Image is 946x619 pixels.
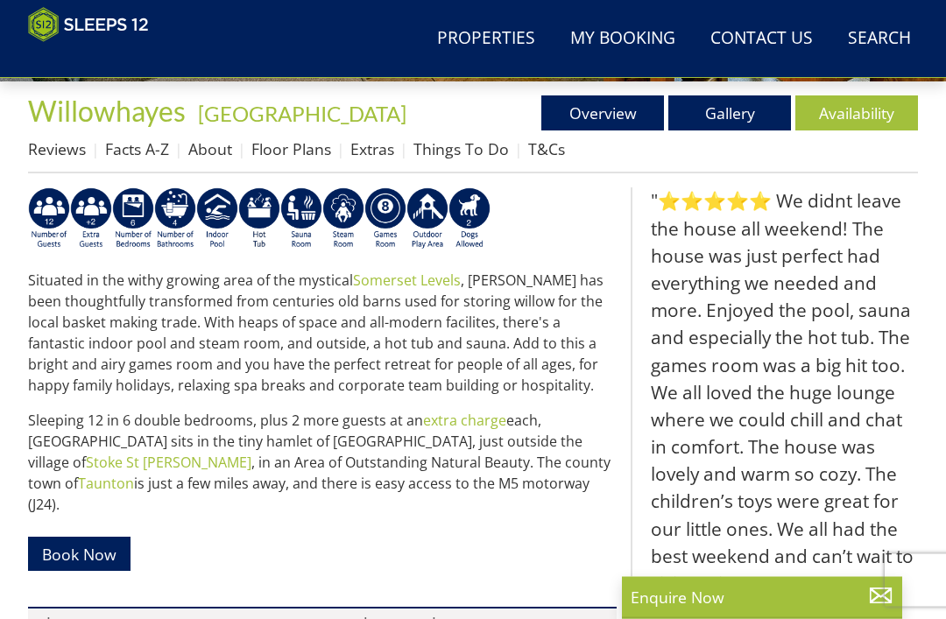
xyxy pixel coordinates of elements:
[28,271,617,397] p: Situated in the withy growing area of the mystical , [PERSON_NAME] has been thoughtfully transfor...
[322,188,364,251] img: AD_4nXecR-jwxmrzGOV1jxMqV3zE41Y_iv0EOM2JE1kw2gZHik54ExkElOV4spYMibxm-e4MmFEWeC0fG_lrlybWuRSP-ikb_...
[112,188,154,251] img: AD_4nXfRzBlt2m0mIteXDhAcJCdmEApIceFt1SPvkcB48nqgTZkfMpQlDmULa47fkdYiHD0skDUgcqepViZHFLjVKS2LWHUqM...
[198,102,406,127] a: [GEOGRAPHIC_DATA]
[841,19,918,59] a: Search
[631,586,893,608] p: Enquire Now
[703,19,820,59] a: Contact Us
[353,271,461,291] a: Somerset Levels
[154,188,196,251] img: AD_4nXcy0HGcWq0J58LOYxlnSwjVFwquWFvCZzbxSKcxp4HYiQm3ScM_WSVrrYu9bYRIOW8FKoV29fZURc5epz-Si4X9-ID0x...
[105,139,169,160] a: Facts A-Z
[364,188,406,251] img: AD_4nXdrZMsjcYNLGsKuA84hRzvIbesVCpXJ0qqnwZoX5ch9Zjv73tWe4fnFRs2gJ9dSiUubhZXckSJX_mqrZBmYExREIfryF...
[70,188,112,251] img: AD_4nXeKi4ZclQHJyZMZcZlHAP0Gmdqh-uNgze9QLUq3yC95b6B9VYRpIAlPeSNNvQvP19fMlEttZg-FmrpEV7lu7lv0B1XQJ...
[86,454,251,473] a: Stoke St [PERSON_NAME]
[528,139,565,160] a: T&Cs
[28,538,131,572] a: Book Now
[78,475,134,494] a: Taunton
[28,411,617,516] p: Sleeping 12 in 6 double bedrooms, plus 2 more guests at an each, [GEOGRAPHIC_DATA] sits in the ti...
[541,96,664,131] a: Overview
[423,411,506,431] a: extra charge
[350,139,394,160] a: Extras
[668,96,791,131] a: Gallery
[188,139,232,160] a: About
[196,188,238,251] img: AD_4nXei2dp4L7_L8OvME76Xy1PUX32_NMHbHVSts-g-ZAVb8bILrMcUKZI2vRNdEqfWP017x6NFeUMZMqnp0JYknAB97-jDN...
[430,19,542,59] a: Properties
[28,7,149,42] img: Sleeps 12
[28,188,70,251] img: AD_4nXfi4FowXJM13bjeIgf4wxReNAeqISyNvU5Wmo7AF6hPY14Bsr3KMrA28-lQdblbD6TzGCw-pRwOF8gN9Jzms0Xj8j-8d...
[448,188,491,251] img: AD_4nXe7_8LrJK20fD9VNWAdfykBvHkWcczWBt5QOadXbvIwJqtaRaRf-iI0SeDpMmH1MdC9T1Vy22FMXzzjMAvSuTB5cJ7z5...
[631,188,918,598] blockquote: "⭐⭐⭐⭐⭐ We didnt leave the house all weekend! The house was just perfect had everything we needed ...
[19,53,203,67] iframe: Customer reviews powered by Trustpilot
[28,95,186,129] span: Willowhayes
[563,19,682,59] a: My Booking
[795,96,918,131] a: Availability
[238,188,280,251] img: AD_4nXcpX5uDwed6-YChlrI2BYOgXwgg3aqYHOhRm0XfZB-YtQW2NrmeCr45vGAfVKUq4uWnc59ZmEsEzoF5o39EWARlT1ewO...
[191,102,406,127] span: -
[406,188,448,251] img: AD_4nXfjdDqPkGBf7Vpi6H87bmAUe5GYCbodrAbU4sf37YN55BCjSXGx5ZgBV7Vb9EJZsXiNVuyAiuJUB3WVt-w9eJ0vaBcHg...
[28,95,191,129] a: Willowhayes
[251,139,331,160] a: Floor Plans
[280,188,322,251] img: AD_4nXdjbGEeivCGLLmyT_JEP7bTfXsjgyLfnLszUAQeQ4RcokDYHVBt5R8-zTDbAVICNoGv1Dwc3nsbUb1qR6CAkrbZUeZBN...
[28,139,86,160] a: Reviews
[413,139,509,160] a: Things To Do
